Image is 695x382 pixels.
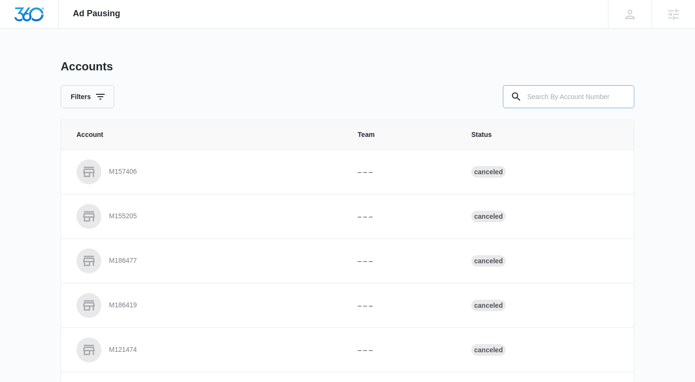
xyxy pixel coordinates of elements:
span: Ad Pausing [73,9,120,19]
div: Canceled [471,255,506,267]
p: M186477 [109,256,137,266]
a: M121474 [76,337,335,362]
input: Search By Account Number [503,85,634,108]
span: Account [76,130,335,140]
p: M157406 [109,167,137,177]
p: M155205 [109,212,137,221]
p: – – – [358,301,448,311]
p: M186419 [109,301,137,310]
a: M186477 [76,248,335,273]
p: – – – [358,345,448,355]
div: Canceled [471,211,506,222]
span: Team [358,130,448,140]
div: Canceled [471,166,506,178]
button: Filters [61,85,114,108]
p: – – – [358,212,448,222]
a: M186419 [76,293,335,318]
div: Canceled [471,344,506,356]
span: Status [471,130,619,140]
p: – – – [358,256,448,266]
p: M121474 [109,345,137,355]
a: M157406 [76,159,335,184]
div: Canceled [471,300,506,311]
p: – – – [358,167,448,177]
h1: Accounts [61,59,113,74]
a: M155205 [76,204,335,229]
